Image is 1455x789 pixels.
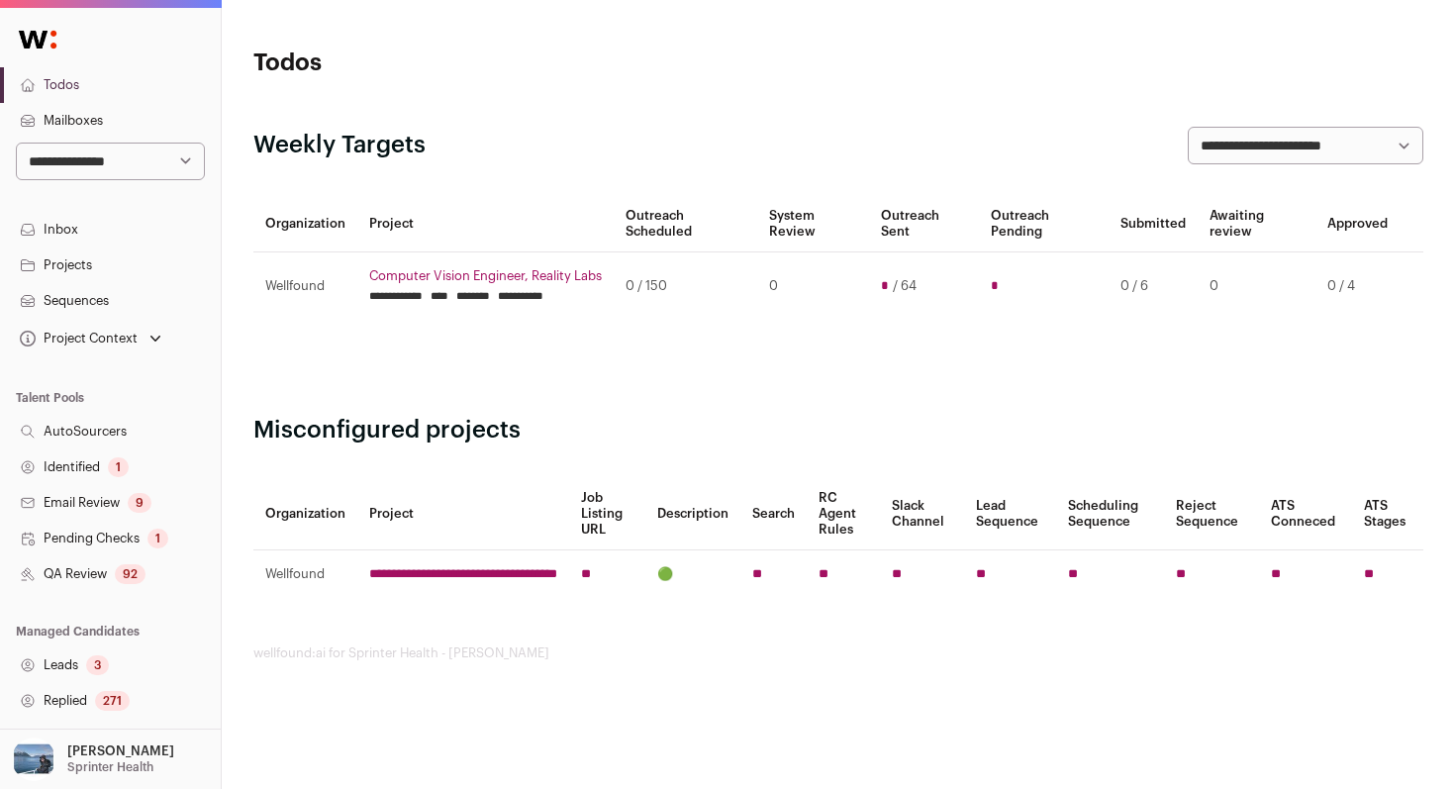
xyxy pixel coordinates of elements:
[1315,196,1400,252] th: Approved
[1109,196,1198,252] th: Submitted
[253,645,1423,661] footer: wellfound:ai for Sprinter Health - [PERSON_NAME]
[807,478,880,550] th: RC Agent Rules
[147,529,168,548] div: 1
[740,478,807,550] th: Search
[964,478,1057,550] th: Lead Sequence
[108,457,129,477] div: 1
[12,738,55,781] img: 17109629-medium_jpg
[357,196,614,252] th: Project
[16,331,138,346] div: Project Context
[86,655,109,675] div: 3
[1198,196,1315,252] th: Awaiting review
[1109,252,1198,321] td: 0 / 6
[1315,252,1400,321] td: 0 / 4
[8,20,67,59] img: Wellfound
[614,196,757,252] th: Outreach Scheduled
[128,493,151,513] div: 9
[253,550,357,599] td: Wellfound
[979,196,1109,252] th: Outreach Pending
[1056,478,1164,550] th: Scheduling Sequence
[95,691,130,711] div: 271
[115,564,145,584] div: 92
[1198,252,1315,321] td: 0
[869,196,979,252] th: Outreach Sent
[253,252,357,321] td: Wellfound
[8,738,178,781] button: Open dropdown
[645,550,740,599] td: 🟢
[253,415,1423,446] h2: Misconfigured projects
[757,252,870,321] td: 0
[253,48,643,79] h1: Todos
[253,478,357,550] th: Organization
[569,478,645,550] th: Job Listing URL
[253,130,426,161] h2: Weekly Targets
[253,196,357,252] th: Organization
[614,252,757,321] td: 0 / 150
[645,478,740,550] th: Description
[880,478,963,550] th: Slack Channel
[893,278,917,294] span: / 64
[357,478,569,550] th: Project
[67,743,174,759] p: [PERSON_NAME]
[757,196,870,252] th: System Review
[1259,478,1353,550] th: ATS Conneced
[1164,478,1259,550] th: Reject Sequence
[369,268,602,284] a: Computer Vision Engineer, Reality Labs
[1352,478,1423,550] th: ATS Stages
[16,325,165,352] button: Open dropdown
[67,759,153,775] p: Sprinter Health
